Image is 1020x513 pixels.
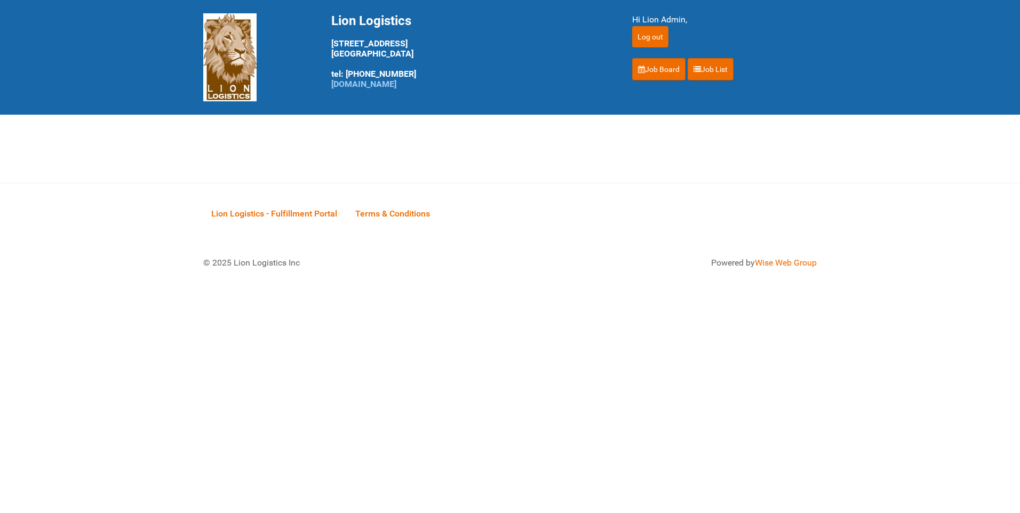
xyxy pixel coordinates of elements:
[203,52,257,62] a: Lion Logistics
[688,58,734,81] a: Job List
[755,258,817,268] a: Wise Web Group
[331,13,605,89] div: [STREET_ADDRESS] [GEOGRAPHIC_DATA] tel: [PHONE_NUMBER]
[632,58,686,81] a: Job Board
[632,13,817,26] div: Hi Lion Admin,
[331,13,411,28] span: Lion Logistics
[203,13,257,101] img: Lion Logistics
[632,26,668,47] input: Log out
[211,209,337,219] span: Lion Logistics - Fulfillment Portal
[355,209,430,219] span: Terms & Conditions
[523,256,817,269] div: Powered by
[347,197,438,230] a: Terms & Conditions
[195,249,505,277] div: © 2025 Lion Logistics Inc
[331,79,396,89] a: [DOMAIN_NAME]
[203,197,345,230] a: Lion Logistics - Fulfillment Portal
